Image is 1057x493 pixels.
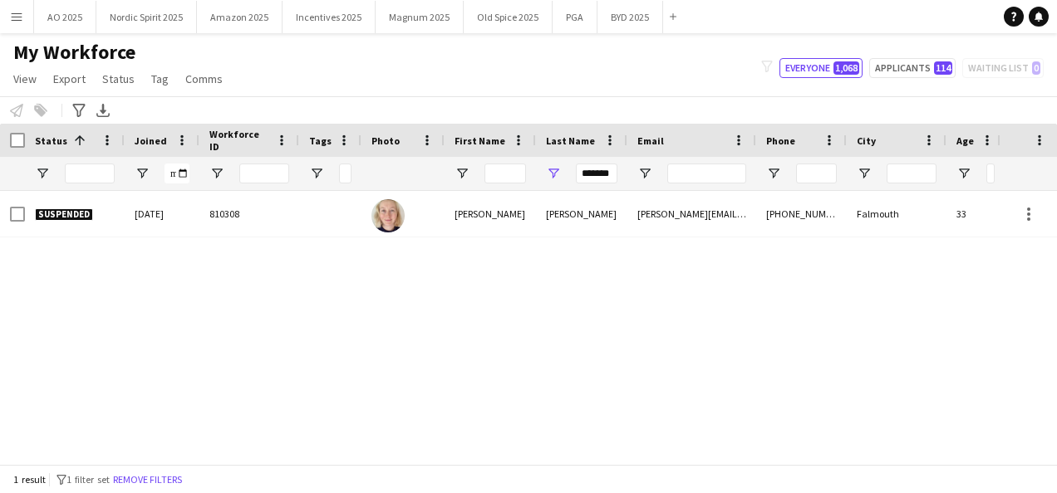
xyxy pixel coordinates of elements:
div: 810308 [199,191,299,237]
button: Open Filter Menu [766,166,781,181]
button: Remove filters [110,471,185,489]
span: Tag [151,71,169,86]
span: Status [102,71,135,86]
span: Email [637,134,664,147]
button: Open Filter Menu [309,166,324,181]
span: 1,068 [833,61,859,75]
button: PGA [553,1,597,33]
button: Open Filter Menu [637,166,652,181]
button: Open Filter Menu [956,166,971,181]
div: [PHONE_NUMBER] [756,191,847,237]
input: Phone Filter Input [796,164,837,183]
div: 33 [946,191,1005,237]
span: Phone [766,134,795,147]
button: Open Filter Menu [857,166,872,181]
app-action-btn: Advanced filters [69,100,89,120]
span: Suspended [35,208,93,221]
div: Falmouth [847,191,946,237]
button: Open Filter Menu [135,166,150,181]
span: Export [53,71,86,86]
input: First Name Filter Input [484,164,526,183]
span: 1 filter set [66,473,110,486]
input: Email Filter Input [667,164,746,183]
input: Workforce ID Filter Input [239,164,289,183]
input: Last Name Filter Input [576,164,617,183]
button: Old Spice 2025 [464,1,553,33]
input: Joined Filter Input [165,164,189,183]
app-action-btn: Export XLSX [93,100,113,120]
button: Open Filter Menu [35,166,50,181]
div: [DATE] [125,191,199,237]
input: Tags Filter Input [339,164,352,183]
input: City Filter Input [887,164,937,183]
span: Workforce ID [209,128,269,153]
span: Comms [185,71,223,86]
button: Amazon 2025 [197,1,283,33]
button: Applicants114 [869,58,956,78]
span: Tags [309,134,332,147]
span: First Name [455,134,505,147]
a: Comms [179,68,229,90]
a: Export [47,68,92,90]
span: Photo [371,134,400,147]
span: My Workforce [13,40,135,65]
button: AO 2025 [34,1,96,33]
span: City [857,134,876,147]
button: Nordic Spirit 2025 [96,1,197,33]
button: Everyone1,068 [779,58,863,78]
span: Joined [135,134,167,147]
span: Status [35,134,67,147]
button: Incentives 2025 [283,1,376,33]
button: BYD 2025 [597,1,663,33]
span: 114 [934,61,952,75]
a: Status [96,68,141,90]
span: View [13,71,37,86]
div: [PERSON_NAME] [445,191,536,237]
input: Status Filter Input [65,164,115,183]
img: Jennifer Cameron [371,199,405,232]
input: Age Filter Input [986,164,995,183]
span: Age [956,134,974,147]
a: View [7,68,43,90]
div: [PERSON_NAME] [536,191,627,237]
button: Open Filter Menu [209,166,224,181]
button: Open Filter Menu [455,166,470,181]
a: Tag [145,68,175,90]
span: Last Name [546,134,595,147]
button: Magnum 2025 [376,1,464,33]
button: Open Filter Menu [546,166,561,181]
div: [PERSON_NAME][EMAIL_ADDRESS][DOMAIN_NAME] [627,191,756,237]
